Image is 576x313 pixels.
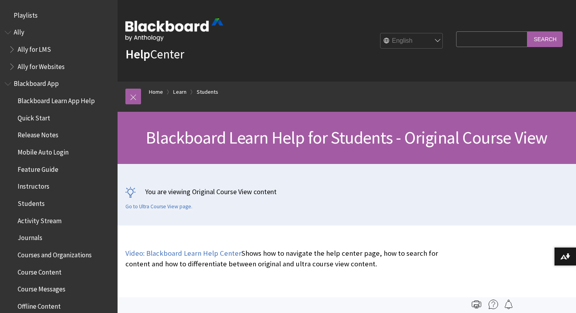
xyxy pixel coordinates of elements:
span: Course Content [18,266,62,276]
input: Search [527,31,563,47]
span: Courses and Organizations [18,248,92,259]
img: More help [489,300,498,309]
a: HelpCenter [125,46,184,62]
span: Journals [18,231,42,242]
span: Instructors [18,180,49,191]
span: Offline Content [18,300,61,310]
span: Ally for Websites [18,60,65,71]
span: Blackboard Learn Help for Students - Original Course View [146,127,547,148]
span: Activity Stream [18,214,62,225]
span: Blackboard Learn App Help [18,94,95,105]
nav: Book outline for Playlists [5,9,113,22]
a: Home [149,87,163,97]
strong: Help [125,46,150,62]
span: Mobile Auto Login [18,146,69,156]
span: Blackboard App [14,77,59,88]
img: Blackboard by Anthology [125,18,223,41]
a: Students [197,87,218,97]
img: Follow this page [504,300,513,309]
select: Site Language Selector [380,33,443,49]
span: Course Messages [18,283,65,293]
span: Quick Start [18,111,50,122]
span: Playlists [14,9,38,19]
span: Feature Guide [18,163,58,173]
p: Shows how to navigate the help center page, how to search for content and how to differentiate be... [125,248,452,269]
a: Learn [173,87,187,97]
p: You are viewing Original Course View content [125,187,568,197]
span: Ally [14,26,24,36]
a: Video: Blackboard Learn Help Center [125,249,241,258]
span: Students [18,197,45,207]
nav: Book outline for Anthology Ally Help [5,26,113,73]
a: Go to Ultra Course View page. [125,203,192,210]
span: Ally for LMS [18,43,51,53]
span: Release Notes [18,129,58,139]
img: Print [472,300,481,309]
